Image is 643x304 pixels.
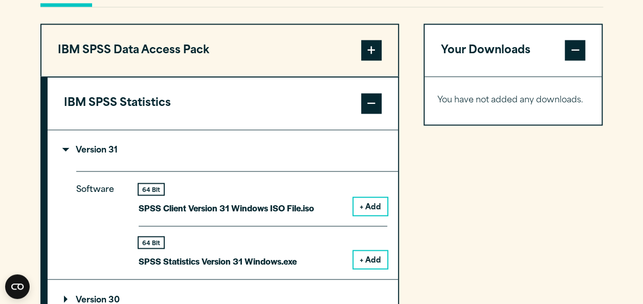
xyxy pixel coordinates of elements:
p: SPSS Client Version 31 Windows ISO File.iso [139,200,314,215]
div: Your Downloads [425,76,602,124]
button: + Add [353,251,387,268]
summary: Version 31 [48,130,398,171]
div: 64 Bit [139,184,164,194]
p: Version 30 [64,296,120,304]
button: Your Downloads [425,25,602,77]
button: + Add [353,198,387,215]
p: Version 31 [64,146,118,155]
button: IBM SPSS Statistics [48,77,398,129]
p: SPSS Statistics Version 31 Windows.exe [139,253,297,268]
button: Open CMP widget [5,274,30,299]
p: You have not added any downloads. [437,93,589,108]
p: Software [76,182,122,259]
div: 64 Bit [139,237,164,248]
button: IBM SPSS Data Access Pack [41,25,398,77]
